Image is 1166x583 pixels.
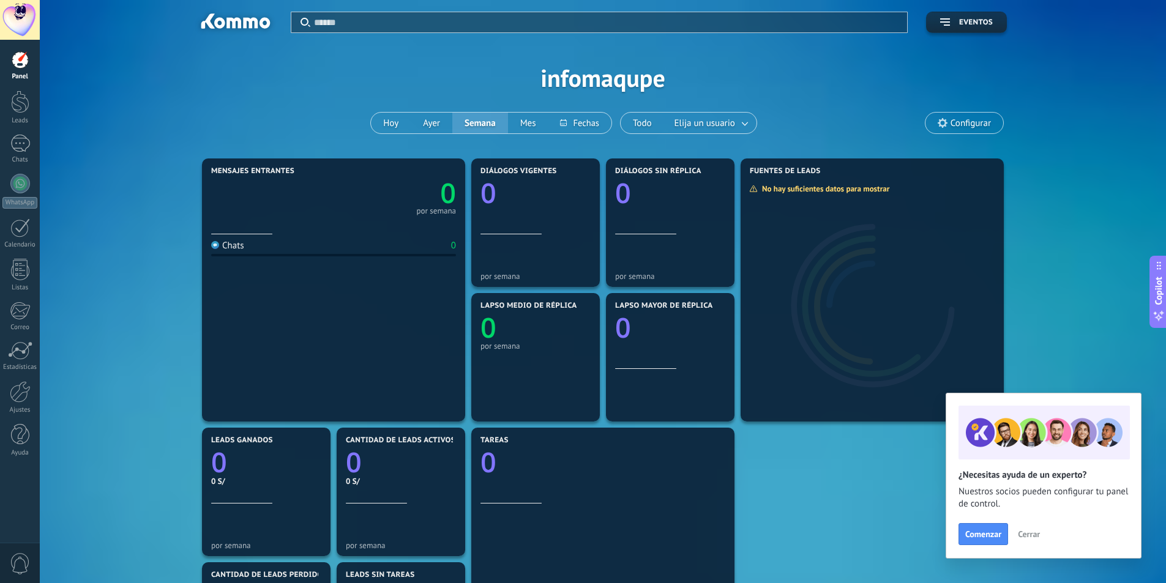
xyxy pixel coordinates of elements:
div: por semana [480,272,591,281]
div: Chats [2,156,38,164]
span: Diálogos vigentes [480,167,557,176]
span: Fuentes de leads [750,167,821,176]
span: Cerrar [1018,530,1040,538]
div: Ajustes [2,406,38,414]
text: 0 [615,309,631,346]
div: por semana [480,341,591,351]
div: por semana [615,272,725,281]
a: 0 [346,444,456,481]
button: Todo [621,113,664,133]
span: Lapso mayor de réplica [615,302,712,310]
text: 0 [480,309,496,346]
div: Calendario [2,241,38,249]
span: Lapso medio de réplica [480,302,577,310]
button: Fechas [548,113,611,133]
text: 0 [480,444,496,481]
div: Ayuda [2,449,38,457]
div: por semana [416,208,456,214]
div: Chats [211,240,244,251]
span: Eventos [959,18,993,27]
span: Mensajes entrantes [211,167,294,176]
a: 0 [211,444,321,481]
button: Mes [508,113,548,133]
button: Comenzar [959,523,1008,545]
div: 0 S/ [211,476,321,486]
span: Tareas [480,436,509,445]
div: Listas [2,284,38,292]
span: Cantidad de leads perdidos [211,571,327,579]
span: Configurar [951,118,991,128]
span: Diálogos sin réplica [615,167,701,176]
text: 0 [480,174,496,212]
span: Comenzar [965,530,1001,538]
text: 0 [440,174,456,212]
button: Semana [452,113,508,133]
span: Leads sin tareas [346,571,414,579]
div: WhatsApp [2,197,37,209]
span: Nuestros socios pueden configurar tu panel de control. [959,486,1129,510]
text: 0 [346,444,362,481]
div: por semana [211,541,321,550]
text: 0 [211,444,227,481]
div: Panel [2,73,38,81]
div: 0 S/ [346,476,456,486]
div: Correo [2,324,38,332]
div: 0 [451,240,456,251]
button: Cerrar [1012,525,1045,543]
div: por semana [346,541,456,550]
button: Hoy [371,113,411,133]
button: Eventos [926,12,1007,33]
a: 0 [334,174,456,212]
h2: ¿Necesitas ayuda de un experto? [959,469,1129,481]
div: Leads [2,117,38,125]
span: Cantidad de leads activos [346,436,455,445]
button: Ayer [411,113,452,133]
span: Copilot [1153,277,1165,305]
text: 0 [615,174,631,212]
div: Estadísticas [2,363,38,371]
div: No hay suficientes datos para mostrar [749,184,898,194]
button: Elija un usuario [664,113,757,133]
span: Elija un usuario [672,115,738,132]
a: 0 [480,444,725,481]
img: Chats [211,241,219,249]
span: Leads ganados [211,436,273,445]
